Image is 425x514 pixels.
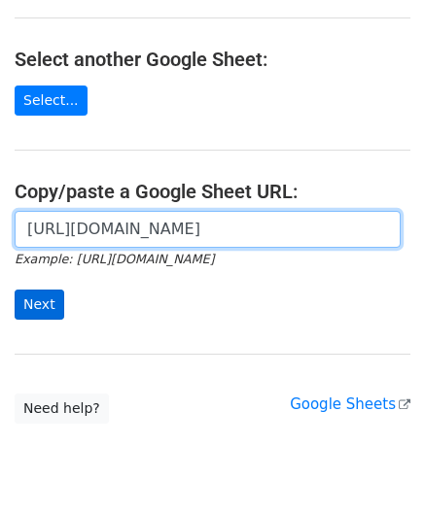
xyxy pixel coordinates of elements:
input: Paste your Google Sheet URL here [15,211,401,248]
small: Example: [URL][DOMAIN_NAME] [15,252,214,266]
a: Select... [15,86,88,116]
h4: Select another Google Sheet: [15,48,410,71]
iframe: Chat Widget [328,421,425,514]
input: Next [15,290,64,320]
a: Need help? [15,394,109,424]
a: Google Sheets [290,395,410,413]
h4: Copy/paste a Google Sheet URL: [15,180,410,203]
